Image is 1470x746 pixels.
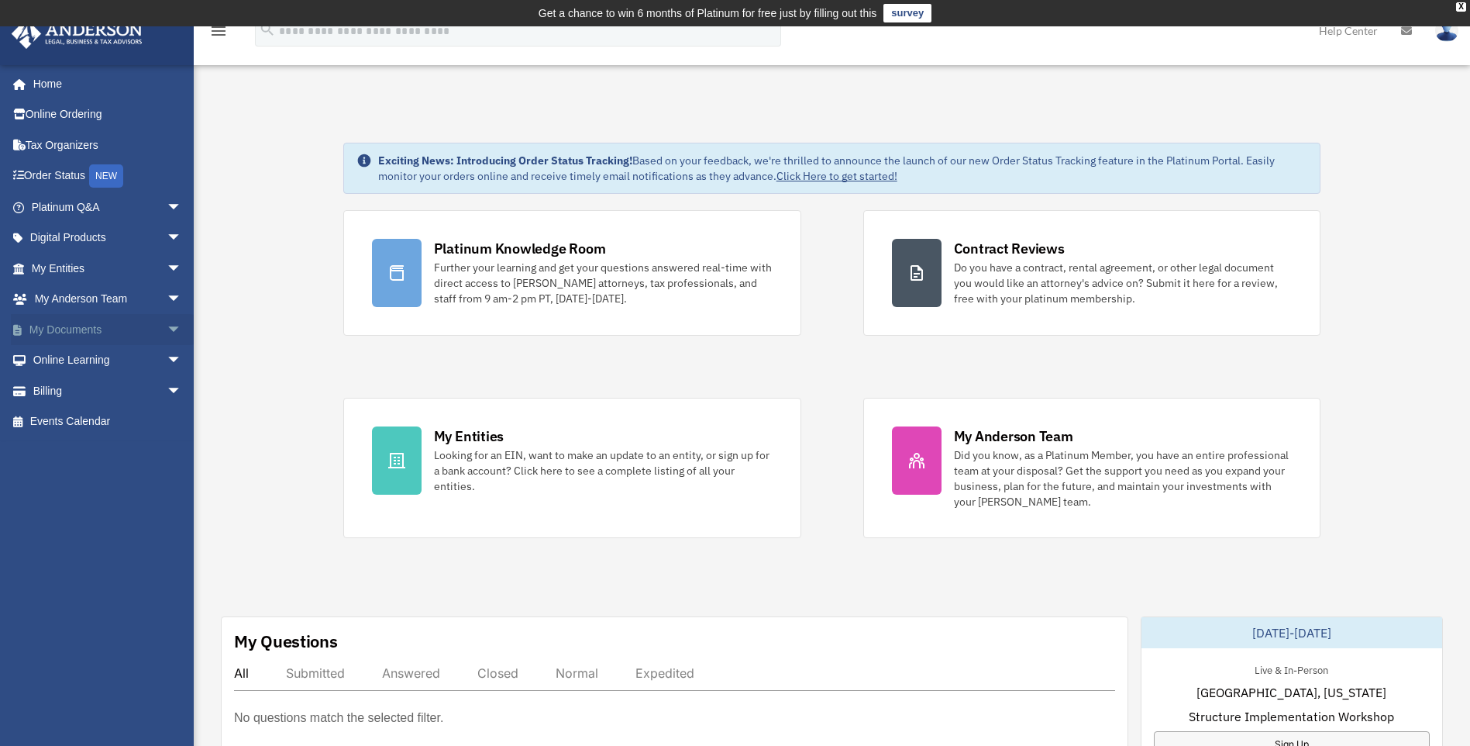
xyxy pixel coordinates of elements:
div: Contract Reviews [954,239,1065,258]
div: Closed [477,665,518,681]
span: arrow_drop_down [167,223,198,254]
div: Looking for an EIN, want to make an update to an entity, or sign up for a bank account? Click her... [434,447,773,494]
img: Anderson Advisors Platinum Portal [7,19,147,49]
div: NEW [89,164,123,188]
a: survey [883,4,931,22]
a: Tax Organizers [11,130,205,161]
a: Online Learningarrow_drop_down [11,345,205,376]
a: Billingarrow_drop_down [11,375,205,406]
a: Events Calendar [11,406,205,437]
a: menu [209,27,228,40]
a: Digital Productsarrow_drop_down [11,223,205,254]
i: menu [209,22,228,40]
span: Structure Implementation Workshop [1189,707,1394,726]
div: Expedited [635,665,694,681]
span: arrow_drop_down [167,375,198,407]
div: Platinum Knowledge Room [434,239,606,258]
a: Home [11,68,198,99]
div: My Questions [234,630,338,653]
div: Did you know, as a Platinum Member, you have an entire professional team at your disposal? Get th... [954,447,1293,509]
a: Online Ordering [11,99,205,130]
div: close [1456,2,1466,12]
span: arrow_drop_down [167,345,198,377]
img: User Pic [1435,19,1458,42]
span: arrow_drop_down [167,192,198,223]
span: arrow_drop_down [167,253,198,285]
div: Live & In-Person [1242,661,1341,677]
a: Platinum Knowledge Room Further your learning and get your questions answered real-time with dire... [343,210,801,336]
a: Platinum Q&Aarrow_drop_down [11,192,205,223]
div: Answered [382,665,440,681]
a: My Entitiesarrow_drop_down [11,253,205,284]
span: arrow_drop_down [167,284,198,316]
a: My Anderson Team Did you know, as a Platinum Member, you have an entire professional team at your... [863,398,1321,538]
a: My Entities Looking for an EIN, want to make an update to an entity, or sign up for a bank accoun... [343,398,801,538]
a: My Anderson Teamarrow_drop_down [11,284,205,315]
div: Based on your feedback, we're thrilled to announce the launch of our new Order Status Tracking fe... [378,153,1308,184]
div: Get a chance to win 6 months of Platinum for free just by filling out this [539,4,877,22]
a: Click Here to get started! [776,169,897,183]
strong: Exciting News: Introducing Order Status Tracking! [378,154,632,168]
div: Further your learning and get your questions answered real-time with direct access to [PERSON_NAM... [434,260,773,306]
p: No questions match the selected filter. [234,707,443,729]
div: Normal [556,665,598,681]
span: [GEOGRAPHIC_DATA], [US_STATE] [1196,683,1386,702]
a: Order StatusNEW [11,161,205,192]
div: Do you have a contract, rental agreement, or other legal document you would like an attorney's ad... [954,260,1293,306]
span: arrow_drop_down [167,314,198,346]
div: [DATE]-[DATE] [1141,617,1442,648]
a: Contract Reviews Do you have a contract, rental agreement, or other legal document you would like... [863,210,1321,336]
a: My Documentsarrow_drop_down [11,314,205,345]
i: search [259,21,276,38]
div: My Entities [434,427,504,446]
div: Submitted [286,665,345,681]
div: All [234,665,249,681]
div: My Anderson Team [954,427,1073,446]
